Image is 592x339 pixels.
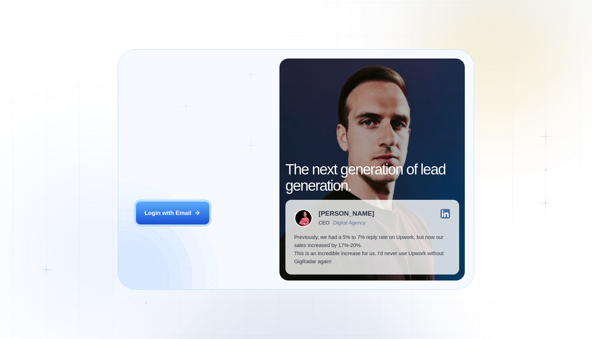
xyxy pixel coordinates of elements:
div: Login with Email [144,209,191,217]
h2: The next generation of lead generation. [285,161,459,194]
button: Login with Email [136,202,209,224]
div: Digital Agency [333,220,366,226]
p: Previously, we had a 5% to 7% reply rate on Upwork, but now our sales increased by 17%-20%. This ... [294,233,450,266]
div: CEO [319,220,329,226]
div: [PERSON_NAME] [319,210,374,217]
